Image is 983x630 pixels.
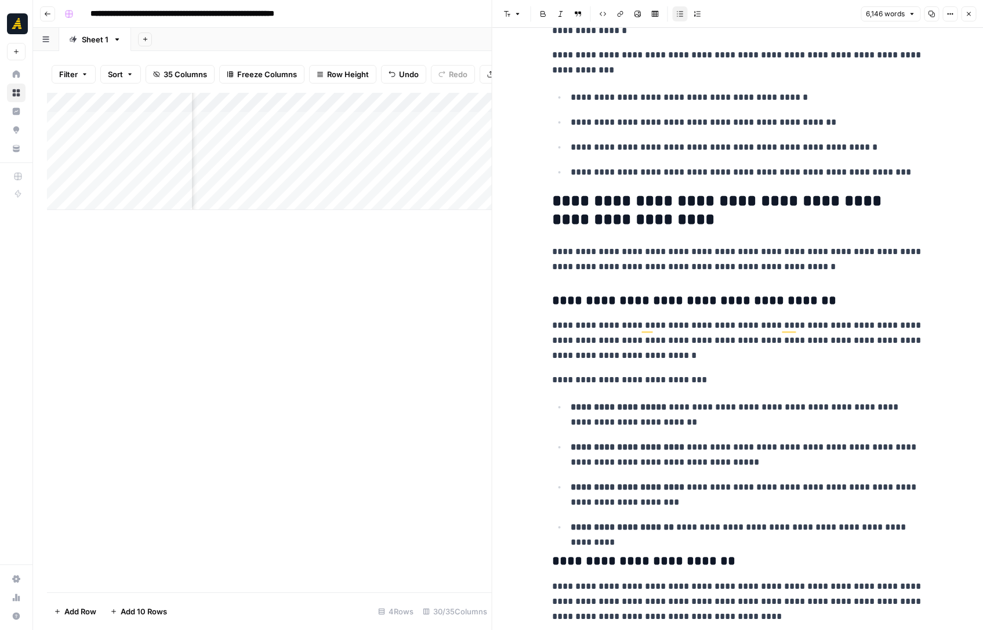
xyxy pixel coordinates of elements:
[64,606,96,617] span: Add Row
[237,68,297,80] span: Freeze Columns
[82,34,108,45] div: Sheet 1
[52,65,96,84] button: Filter
[431,65,475,84] button: Redo
[327,68,369,80] span: Row Height
[7,84,26,102] a: Browse
[7,9,26,38] button: Workspace: Marketers in Demand
[7,588,26,607] a: Usage
[418,602,492,621] div: 30/35 Columns
[59,28,131,51] a: Sheet 1
[7,121,26,139] a: Opportunities
[146,65,215,84] button: 35 Columns
[103,602,174,621] button: Add 10 Rows
[47,602,103,621] button: Add Row
[164,68,207,80] span: 35 Columns
[381,65,426,84] button: Undo
[7,65,26,84] a: Home
[59,68,78,80] span: Filter
[100,65,141,84] button: Sort
[373,602,418,621] div: 4 Rows
[7,13,28,34] img: Marketers in Demand Logo
[449,68,467,80] span: Redo
[399,68,419,80] span: Undo
[7,570,26,588] a: Settings
[309,65,376,84] button: Row Height
[7,607,26,625] button: Help + Support
[861,6,920,21] button: 6,146 words
[219,65,304,84] button: Freeze Columns
[108,68,123,80] span: Sort
[121,606,167,617] span: Add 10 Rows
[7,102,26,121] a: Insights
[7,139,26,158] a: Your Data
[866,9,905,19] span: 6,146 words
